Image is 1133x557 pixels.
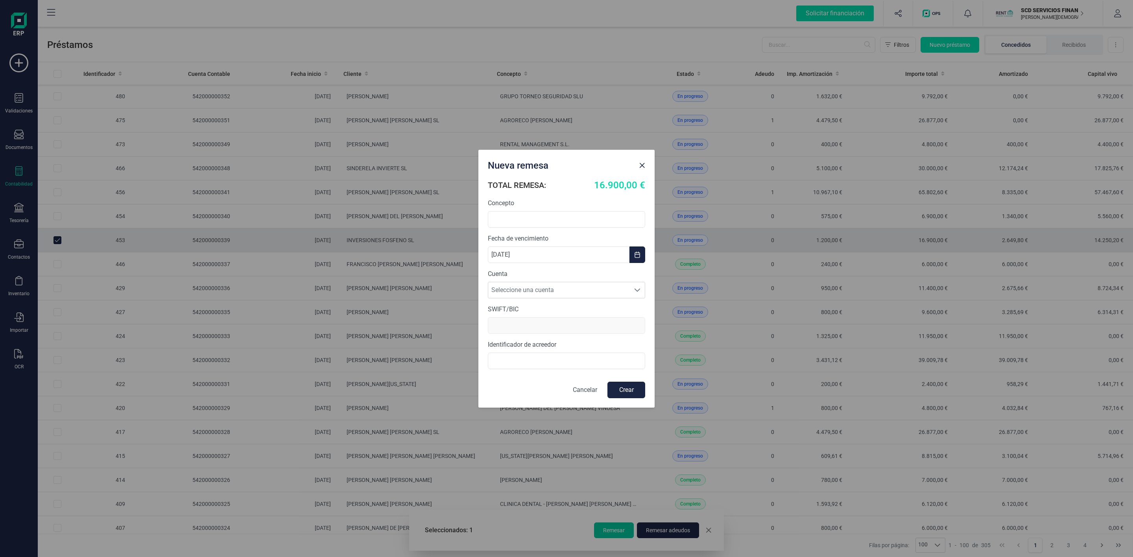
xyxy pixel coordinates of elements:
[488,282,630,298] span: Seleccione una cuenta
[485,156,636,172] div: Nueva remesa
[636,159,648,172] button: Close
[488,305,645,314] label: SWIFT/BIC
[488,246,629,263] input: dd/mm/aaaa
[488,180,546,191] h6: TOTAL REMESA:
[573,385,597,395] p: Cancelar
[488,199,645,208] label: Concepto
[488,340,645,349] label: Identificador de acreedor
[607,382,645,398] button: Crear
[488,234,645,243] label: Fecha de vencimiento
[629,246,645,263] button: Choose Date
[594,178,645,192] span: 16.900,00 €
[488,269,645,279] label: Cuenta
